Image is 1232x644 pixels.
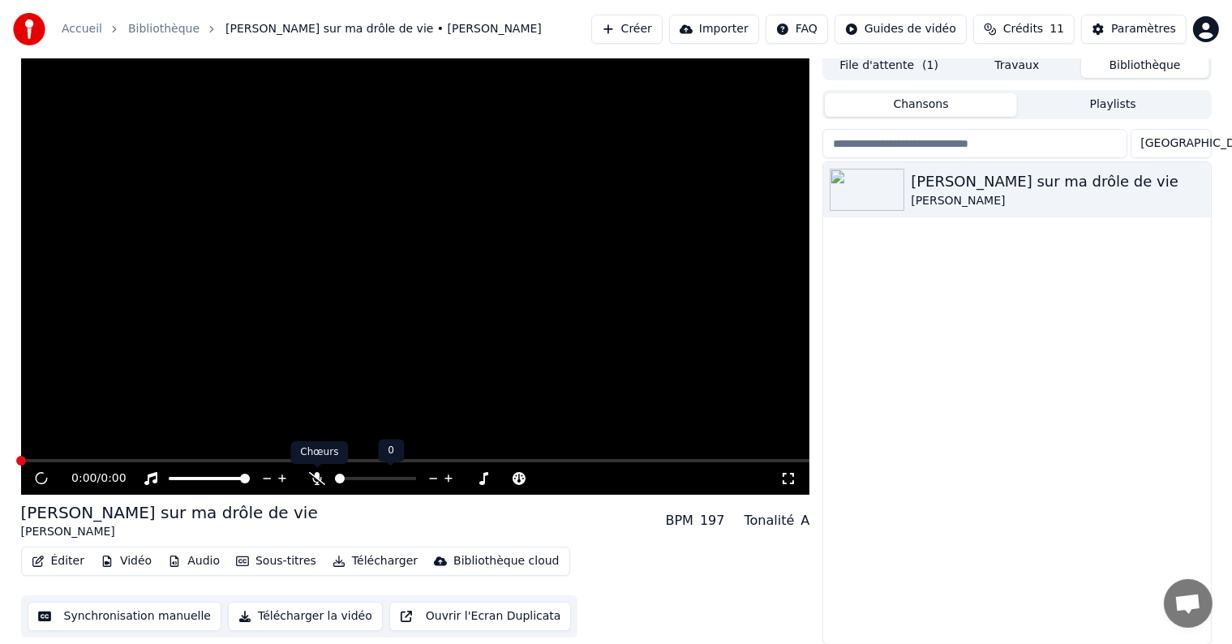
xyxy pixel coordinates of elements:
span: 0:00 [71,470,97,487]
button: Audio [161,550,226,573]
div: [PERSON_NAME] [21,524,318,540]
a: Accueil [62,21,102,37]
button: Travaux [953,54,1081,78]
button: Playlists [1017,93,1209,117]
div: Chœurs [290,441,348,464]
div: BPM [666,511,693,530]
button: Vidéo [94,550,158,573]
span: 0:00 [101,470,126,487]
button: Crédits11 [973,15,1075,44]
button: Ouvrir l'Ecran Duplicata [389,602,572,631]
a: Ouvrir le chat [1164,579,1213,628]
button: File d'attente [825,54,953,78]
button: Bibliothèque [1081,54,1209,78]
div: 0 [378,440,404,462]
div: A [801,511,809,530]
button: FAQ [766,15,828,44]
div: Bibliothèque cloud [453,553,559,569]
div: [PERSON_NAME] sur ma drôle de vie [21,501,318,524]
button: Télécharger [326,550,424,573]
button: Paramètres [1081,15,1187,44]
nav: breadcrumb [62,21,542,37]
span: 11 [1050,21,1064,37]
div: [PERSON_NAME] [911,193,1204,209]
button: Importer [669,15,759,44]
img: youka [13,13,45,45]
span: [PERSON_NAME] sur ma drôle de vie • [PERSON_NAME] [225,21,542,37]
button: Chansons [825,93,1017,117]
span: Crédits [1003,21,1043,37]
button: Créer [591,15,663,44]
div: 197 [700,511,725,530]
a: Bibliothèque [128,21,200,37]
div: Paramètres [1111,21,1176,37]
button: Éditer [25,550,91,573]
button: Télécharger la vidéo [228,602,383,631]
button: Synchronisation manuelle [28,602,222,631]
button: Sous-titres [230,550,323,573]
div: [PERSON_NAME] sur ma drôle de vie [911,170,1204,193]
div: / [71,470,110,487]
div: Tonalité [745,511,795,530]
span: ( 1 ) [922,58,938,74]
button: Guides de vidéo [835,15,967,44]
